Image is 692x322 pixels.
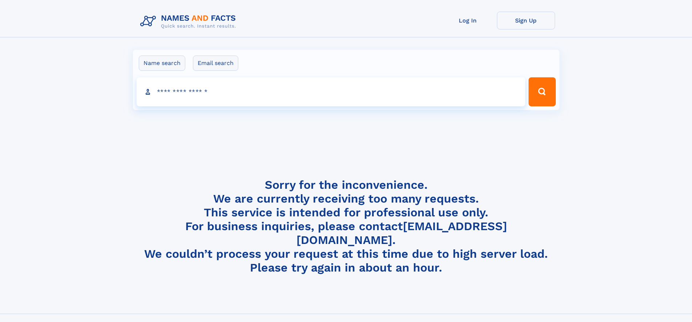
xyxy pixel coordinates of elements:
[137,77,526,106] input: search input
[296,219,507,247] a: [EMAIL_ADDRESS][DOMAIN_NAME]
[439,12,497,29] a: Log In
[137,12,242,31] img: Logo Names and Facts
[497,12,555,29] a: Sign Up
[193,56,238,71] label: Email search
[139,56,185,71] label: Name search
[137,178,555,275] h4: Sorry for the inconvenience. We are currently receiving too many requests. This service is intend...
[529,77,555,106] button: Search Button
